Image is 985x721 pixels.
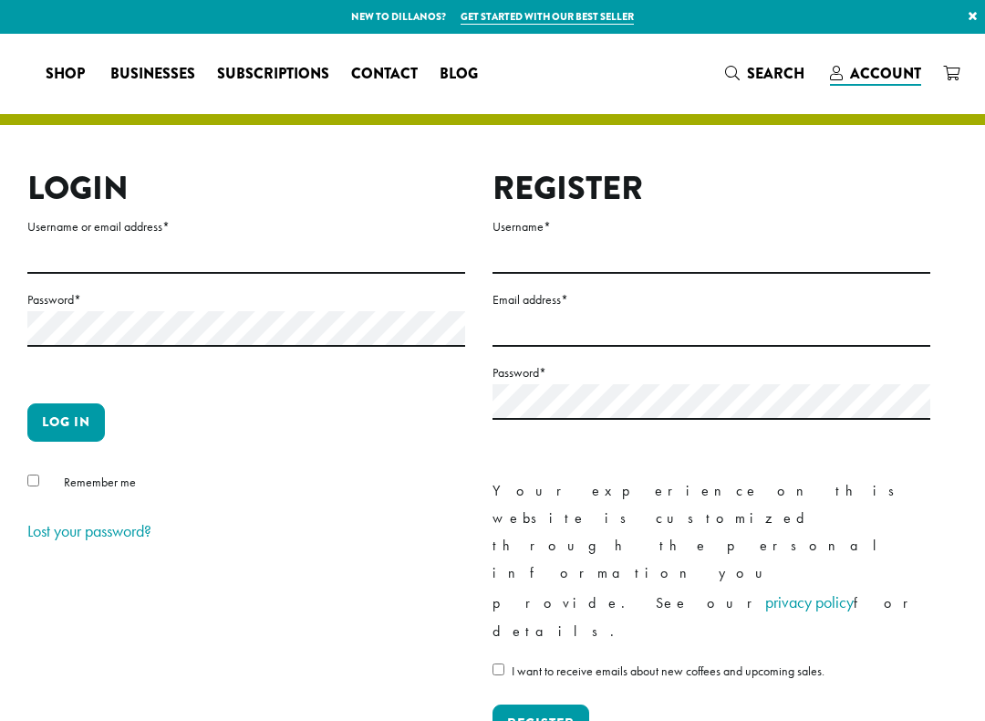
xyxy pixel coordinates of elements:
[493,215,930,238] label: Username
[765,591,854,612] a: privacy policy
[493,361,930,384] label: Password
[27,215,465,238] label: Username or email address
[351,63,418,86] span: Contact
[27,288,465,311] label: Password
[217,63,329,86] span: Subscriptions
[440,63,478,86] span: Blog
[714,58,819,89] a: Search
[493,477,930,645] p: Your experience on this website is customized through the personal information you provide. See o...
[35,59,99,89] a: Shop
[461,9,634,25] a: Get started with our best seller
[27,403,105,442] button: Log in
[27,520,151,541] a: Lost your password?
[493,664,504,675] input: I want to receive emails about new coffees and upcoming sales.
[512,663,824,679] span: I want to receive emails about new coffees and upcoming sales.
[64,474,136,490] span: Remember me
[27,169,465,208] h2: Login
[493,169,930,208] h2: Register
[850,63,921,84] span: Account
[46,63,85,86] span: Shop
[110,63,195,86] span: Businesses
[747,63,804,84] span: Search
[493,288,930,311] label: Email address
